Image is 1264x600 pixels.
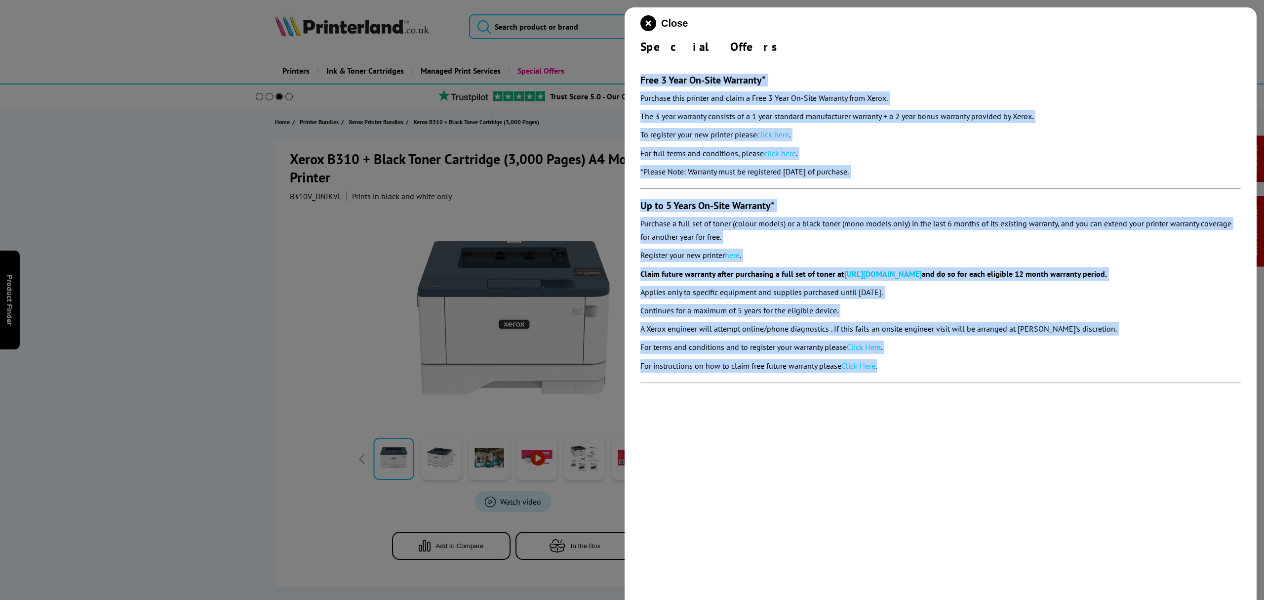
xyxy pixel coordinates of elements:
[640,359,1241,373] p: For instructions on how to claim free future warranty please .
[640,110,1241,123] p: The 3 year warranty consists of a 1 year standard manufacturer warranty + a 2 year bonus warranty...
[640,249,1241,262] p: Register your new printer .
[640,128,1241,141] p: To register your new printer please .
[757,129,789,139] a: click here
[640,199,1241,212] h3: Up to 5 Years On-Site Warranty*
[640,165,1241,178] p: *Please Note: Warranty must be registered [DATE] of purchase.
[725,250,740,260] a: here
[640,269,844,279] b: Claim future warranty after purchasing a full set of toner at
[640,286,1241,299] p: Applies only to specific equipment and supplies purchased until [DATE].
[640,74,1241,86] h3: Free 3 Year On-Site Warranty*
[640,341,1241,354] p: For terms and conditions and to register your warranty please .
[640,39,1241,54] div: Special Offers
[764,148,796,158] a: click here
[640,147,1241,160] p: For full terms and conditions, please .
[640,91,1241,105] p: Purchase this printer and claim a Free 3 Year On-Site Warranty from Xerox.
[640,322,1241,336] p: A Xerox engineer will attempt online/phone diagnostics . If this fails an onsite engineer visit w...
[661,18,688,29] span: Close
[844,269,922,279] a: [URL][DOMAIN_NAME]
[841,361,875,371] a: Click Here
[640,217,1241,244] p: Purchase a full set of toner (colour models) or a black toner (mono models only) in the last 6 mo...
[640,304,1241,317] p: Continues for a maximum of 5 years for the eligible device.
[640,15,688,31] button: close modal
[847,342,881,352] a: Click Here
[922,269,1107,279] b: and do so for each eligible 12 month warranty period.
